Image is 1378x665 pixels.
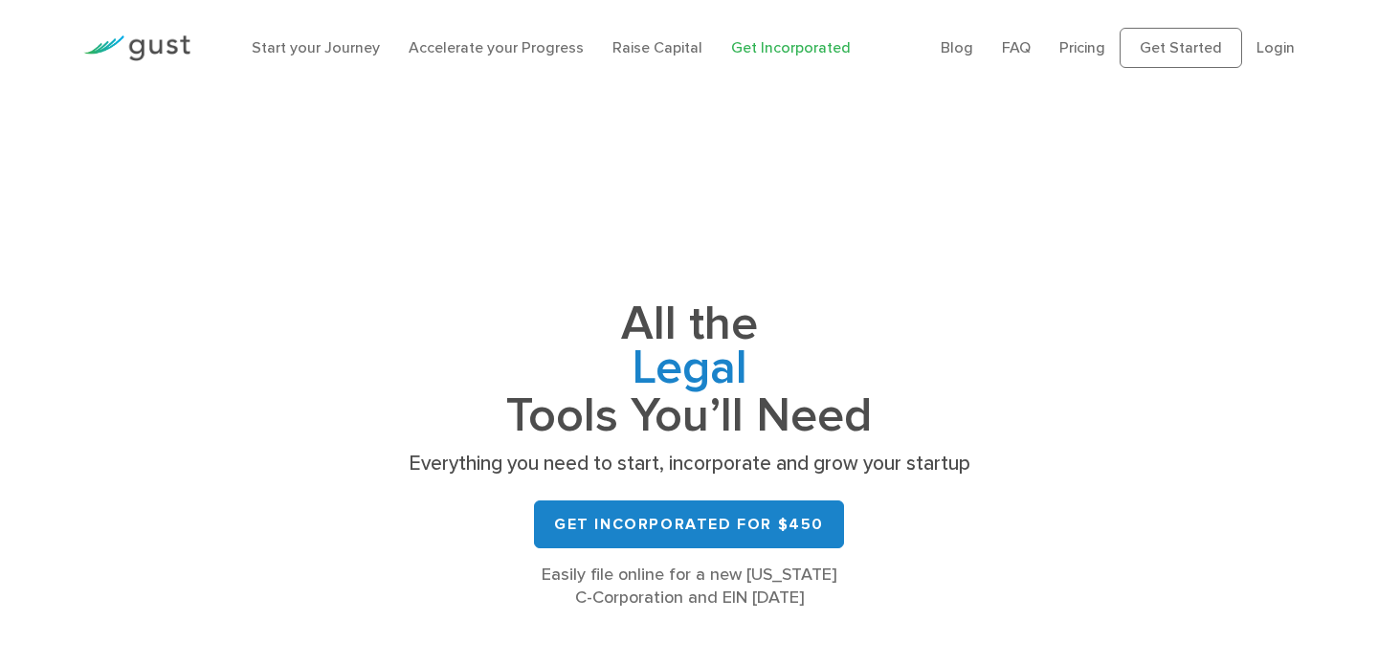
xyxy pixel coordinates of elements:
[252,38,380,56] a: Start your Journey
[1120,28,1242,68] a: Get Started
[1002,38,1031,56] a: FAQ
[534,500,844,548] a: Get Incorporated for $450
[409,38,584,56] a: Accelerate your Progress
[1256,38,1295,56] a: Login
[402,302,976,437] h1: All the Tools You’ll Need
[83,35,190,61] img: Gust Logo
[612,38,702,56] a: Raise Capital
[731,38,851,56] a: Get Incorporated
[402,564,976,610] div: Easily file online for a new [US_STATE] C-Corporation and EIN [DATE]
[402,346,976,394] span: Legal
[402,451,976,477] p: Everything you need to start, incorporate and grow your startup
[1059,38,1105,56] a: Pricing
[941,38,973,56] a: Blog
